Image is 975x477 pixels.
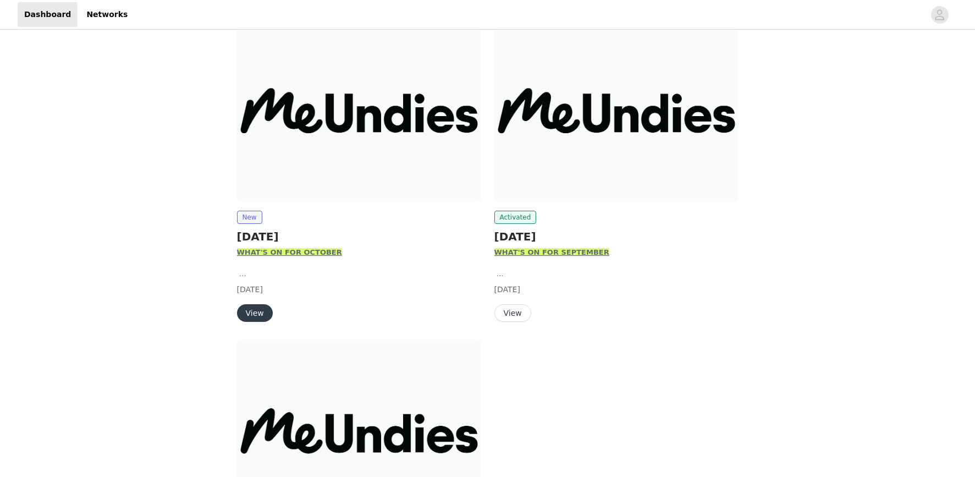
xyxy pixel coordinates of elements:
strong: W [494,248,502,256]
img: MeUndies [494,19,739,202]
a: View [494,309,531,317]
span: New [237,211,262,224]
span: Activated [494,211,537,224]
strong: HAT'S ON FOR SEPTEMBER [502,248,609,256]
a: Dashboard [18,2,78,27]
div: avatar [934,6,945,24]
a: Networks [80,2,134,27]
button: View [494,304,531,322]
span: [DATE] [494,285,520,294]
strong: W [237,248,245,256]
strong: HAT'S ON FOR OCTOBER [245,248,342,256]
h2: [DATE] [494,228,739,245]
img: MeUndies [237,19,481,202]
a: View [237,309,273,317]
span: [DATE] [237,285,263,294]
button: View [237,304,273,322]
h2: [DATE] [237,228,481,245]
